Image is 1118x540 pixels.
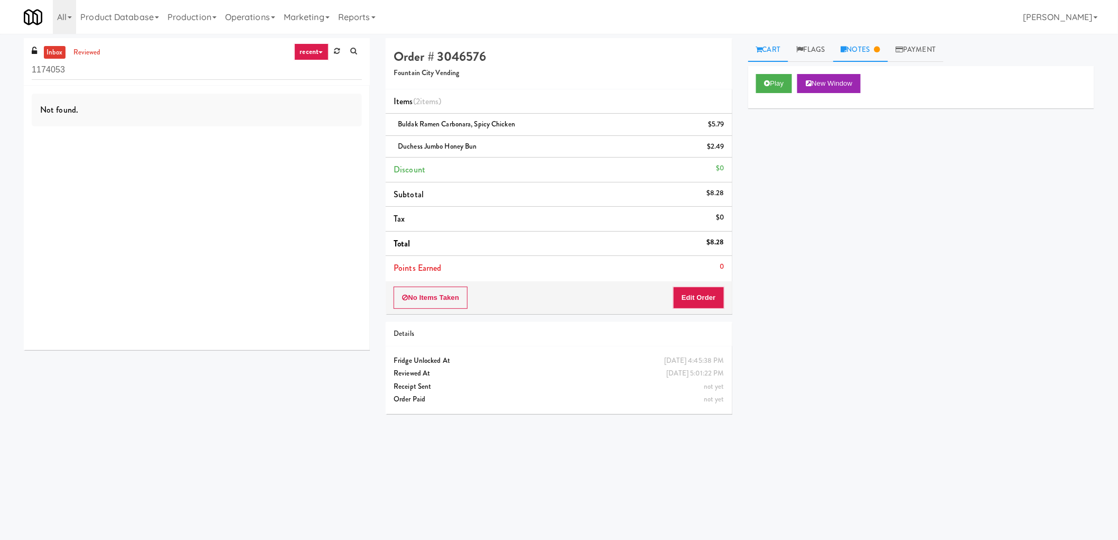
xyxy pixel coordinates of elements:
[394,393,724,406] div: Order Paid
[708,118,724,131] div: $5.79
[706,236,724,249] div: $8.28
[720,260,724,273] div: 0
[716,211,724,224] div: $0
[420,95,439,107] ng-pluralize: items
[71,46,104,59] a: reviewed
[704,381,724,391] span: not yet
[394,380,724,393] div: Receipt Sent
[394,95,441,107] span: Items
[748,38,789,62] a: Cart
[673,287,724,309] button: Edit Order
[394,213,405,225] span: Tax
[394,354,724,368] div: Fridge Unlocked At
[704,394,724,404] span: not yet
[44,46,66,59] a: inbox
[394,69,724,77] h5: Fountain City Vending
[394,163,425,176] span: Discount
[716,162,724,175] div: $0
[32,60,362,80] input: Search vision orders
[394,188,424,200] span: Subtotal
[666,367,724,380] div: [DATE] 5:01:22 PM
[394,327,724,341] div: Details
[788,38,833,62] a: Flags
[24,8,42,26] img: Micromart
[413,95,442,107] span: (2 )
[888,38,944,62] a: Payment
[394,367,724,380] div: Reviewed At
[797,74,861,93] button: New Window
[394,237,411,250] span: Total
[756,74,793,93] button: Play
[707,140,724,153] div: $2.49
[294,43,329,60] a: recent
[394,50,724,63] h4: Order # 3046576
[664,354,724,368] div: [DATE] 4:45:38 PM
[394,287,468,309] button: No Items Taken
[398,141,477,151] span: Duchess Jumbo Honey Bun
[706,187,724,200] div: $8.28
[833,38,888,62] a: Notes
[394,262,441,274] span: Points Earned
[398,119,515,129] span: Buldak Ramen Carbonara, Spicy Chicken
[40,104,78,116] span: Not found.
